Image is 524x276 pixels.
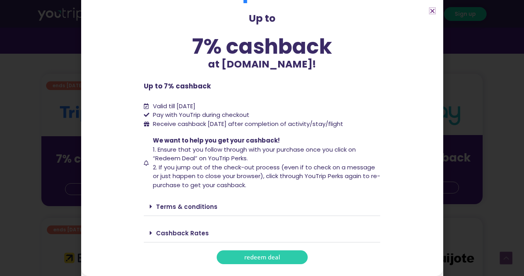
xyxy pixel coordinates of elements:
a: redeem deal [217,250,308,264]
p: Up to [144,11,380,26]
div: Terms & conditions [144,197,380,216]
span: We want to help you get your cashback! [153,136,280,145]
div: Cashback Rates [144,224,380,242]
p: at [DOMAIN_NAME]! [144,57,380,72]
span: Valid till [DATE] [153,102,195,110]
span: 2. If you jump out of the check-out process (even if to check on a message or just happen to clos... [153,163,380,189]
a: Cashback Rates [156,229,209,237]
div: 7% cashback [144,36,380,57]
span: 1. Ensure that you follow through with your purchase once you click on “Redeem Deal” on YouTrip P... [153,145,356,163]
span: Pay with YouTrip during checkout [151,111,249,120]
span: Receive cashback [DATE] after completion of activity/stay/flight [153,120,343,128]
b: Up to 7% cashback [144,81,211,91]
a: Terms & conditions [156,203,217,211]
span: redeem deal [244,254,280,260]
a: Close [429,8,435,14]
